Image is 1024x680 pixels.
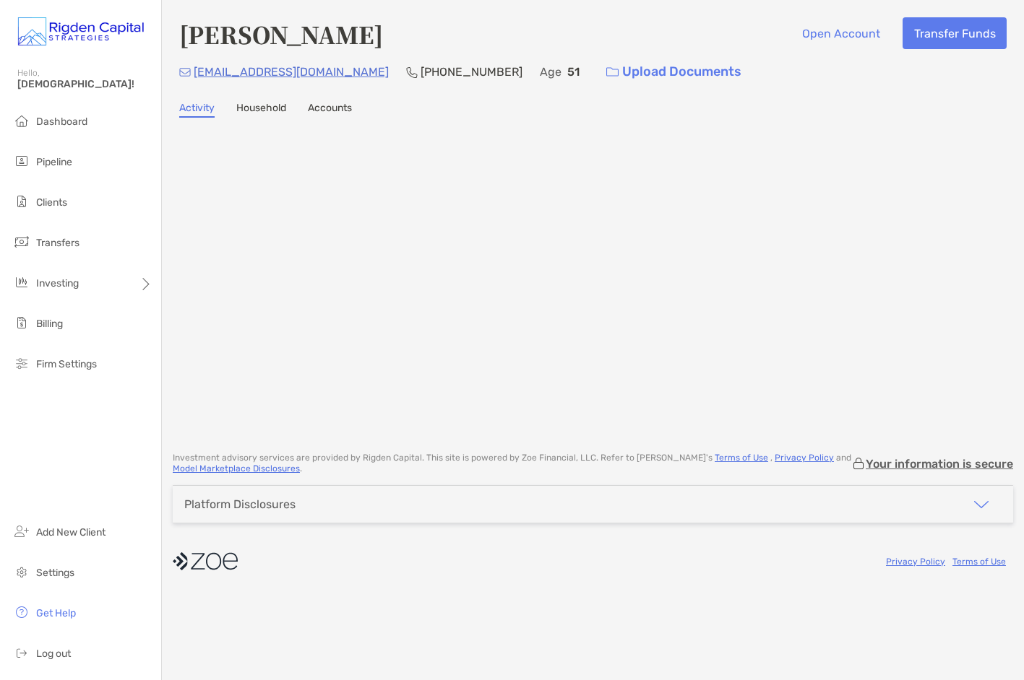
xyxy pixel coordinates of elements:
button: Open Account [791,17,891,49]
img: Email Icon [179,68,191,77]
p: Age [540,63,562,81]
span: Firm Settings [36,358,97,370]
div: Platform Disclosures [184,497,296,511]
img: settings icon [13,563,30,580]
span: Get Help [36,607,76,619]
img: company logo [173,545,238,577]
p: Investment advisory services are provided by Rigden Capital . This site is powered by Zoe Financi... [173,453,851,474]
span: Dashboard [36,115,87,128]
a: Household [236,102,286,118]
a: Accounts [308,102,352,118]
span: Billing [36,318,63,330]
img: clients icon [13,193,30,210]
span: Pipeline [36,156,72,168]
img: logout icon [13,644,30,661]
a: Upload Documents [597,56,751,87]
img: dashboard icon [13,112,30,129]
span: [DEMOGRAPHIC_DATA]! [17,78,152,90]
p: [EMAIL_ADDRESS][DOMAIN_NAME] [194,63,389,81]
img: button icon [606,67,619,77]
span: Clients [36,196,67,209]
a: Privacy Policy [886,557,945,567]
span: Add New Client [36,526,106,539]
img: pipeline icon [13,152,30,170]
p: 51 [567,63,580,81]
img: transfers icon [13,233,30,250]
img: Zoe Logo [17,6,144,58]
a: Activity [179,102,215,118]
img: investing icon [13,274,30,291]
p: [PHONE_NUMBER] [421,63,522,81]
img: Phone Icon [406,66,418,78]
a: Model Marketplace Disclosures [173,463,300,474]
button: Transfer Funds [903,17,1007,49]
img: get-help icon [13,603,30,621]
h4: [PERSON_NAME] [179,17,383,51]
span: Transfers [36,237,79,249]
img: icon arrow [973,496,990,513]
img: billing icon [13,314,30,331]
span: Settings [36,567,74,579]
span: Log out [36,648,71,660]
a: Terms of Use [952,557,1006,567]
span: Investing [36,277,79,289]
img: firm-settings icon [13,354,30,372]
p: Your information is secure [866,457,1013,471]
a: Terms of Use [715,453,768,463]
a: Privacy Policy [775,453,834,463]
img: add_new_client icon [13,523,30,540]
